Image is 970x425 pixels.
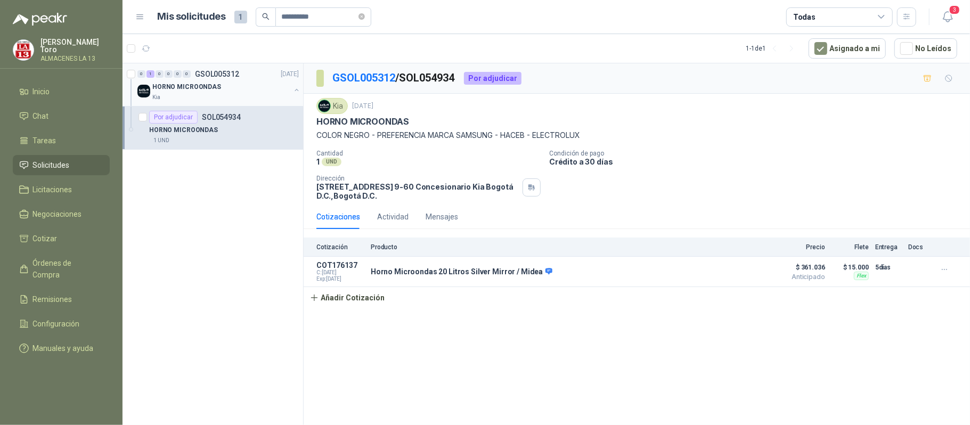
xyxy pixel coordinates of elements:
[33,184,72,195] span: Licitaciones
[549,157,966,166] p: Crédito a 30 días
[158,9,226,24] h1: Mis solicitudes
[549,150,966,157] p: Condición de pago
[316,175,518,182] p: Dirección
[13,81,110,102] a: Inicio
[304,287,391,308] button: Añadir Cotización
[13,13,67,26] img: Logo peakr
[316,211,360,223] div: Cotizaciones
[137,70,145,78] div: 0
[332,71,395,84] a: GSOL005312
[202,113,241,121] p: SOL054934
[13,253,110,285] a: Órdenes de Compra
[281,69,299,79] p: [DATE]
[358,13,365,20] span: close-circle
[746,40,800,57] div: 1 - 1 de 1
[894,38,957,59] button: No Leídos
[33,233,58,244] span: Cotizar
[152,82,221,92] p: HORNO MICROONDAS
[262,13,270,20] span: search
[316,157,320,166] p: 1
[13,155,110,175] a: Solicitudes
[33,208,82,220] span: Negociaciones
[146,70,154,78] div: 1
[33,86,50,97] span: Inicio
[352,101,373,111] p: [DATE]
[772,243,825,251] p: Precio
[234,11,247,23] span: 1
[13,179,110,200] a: Licitaciones
[371,267,552,277] p: Horno Microondas 20 Litros Silver Mirror / Midea
[832,261,869,274] p: $ 15.000
[33,318,80,330] span: Configuración
[156,70,164,78] div: 0
[165,70,173,78] div: 0
[40,55,110,62] p: ALMACENES LA 13
[316,150,541,157] p: Cantidad
[13,338,110,358] a: Manuales y ayuda
[316,182,518,200] p: [STREET_ADDRESS] 9-60 Concesionario Kia Bogotá D.C. , Bogotá D.C.
[875,243,902,251] p: Entrega
[183,70,191,78] div: 0
[319,100,330,112] img: Company Logo
[33,293,72,305] span: Remisiones
[854,272,869,280] div: Flex
[137,68,301,102] a: 0 1 0 0 0 0 GSOL005312[DATE] Company LogoHORNO MICROONDASKia
[13,106,110,126] a: Chat
[13,228,110,249] a: Cotizar
[809,38,886,59] button: Asignado a mi
[40,38,110,53] p: [PERSON_NAME] Toro
[316,269,364,276] span: C: [DATE]
[772,274,825,280] span: Anticipado
[316,243,364,251] p: Cotización
[793,11,816,23] div: Todas
[938,7,957,27] button: 3
[195,70,239,78] p: GSOL005312
[13,314,110,334] a: Configuración
[152,93,160,102] p: Kia
[33,135,56,146] span: Tareas
[332,70,455,86] p: / SOL054934
[322,158,341,166] div: UND
[316,129,957,141] p: COLOR NEGRO - PREFERENCIA MARCA SAMSUNG - HACEB - ELECTROLUX
[949,5,960,15] span: 3
[13,40,34,60] img: Company Logo
[174,70,182,78] div: 0
[371,243,765,251] p: Producto
[316,261,364,269] p: COT176137
[149,125,218,135] p: HORNO MICROONDAS
[377,211,409,223] div: Actividad
[316,116,409,127] p: HORNO MICROONDAS
[316,98,348,114] div: Kia
[316,276,364,282] span: Exp: [DATE]
[832,243,869,251] p: Flete
[149,136,174,145] div: 1 UND
[33,257,100,281] span: Órdenes de Compra
[137,85,150,97] img: Company Logo
[908,243,930,251] p: Docs
[426,211,458,223] div: Mensajes
[123,107,303,150] a: Por adjudicarSOL054934HORNO MICROONDAS1 UND
[772,261,825,274] span: $ 361.036
[13,130,110,151] a: Tareas
[358,12,365,22] span: close-circle
[875,261,902,274] p: 5 días
[33,159,70,171] span: Solicitudes
[33,110,49,122] span: Chat
[33,342,94,354] span: Manuales y ayuda
[464,72,521,85] div: Por adjudicar
[149,111,198,124] div: Por adjudicar
[13,289,110,309] a: Remisiones
[13,204,110,224] a: Negociaciones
